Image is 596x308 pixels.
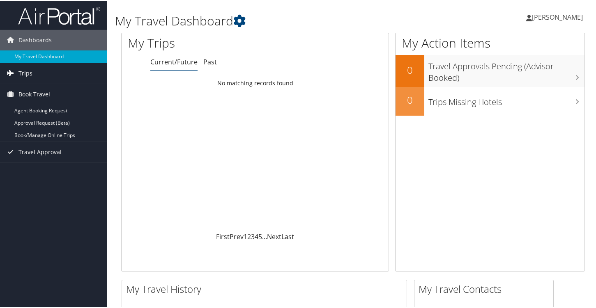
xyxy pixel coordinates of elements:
[428,91,584,107] h3: Trips Missing Hotels
[267,231,281,240] a: Next
[258,231,262,240] a: 5
[251,231,255,240] a: 3
[122,75,389,90] td: No matching records found
[532,12,583,21] span: [PERSON_NAME]
[230,231,244,240] a: Prev
[428,56,584,83] h3: Travel Approvals Pending (Advisor Booked)
[150,57,198,66] a: Current/Future
[419,281,553,295] h2: My Travel Contacts
[128,34,271,51] h1: My Trips
[126,281,407,295] h2: My Travel History
[203,57,217,66] a: Past
[255,231,258,240] a: 4
[396,86,584,115] a: 0Trips Missing Hotels
[244,231,247,240] a: 1
[18,29,52,50] span: Dashboards
[216,231,230,240] a: First
[396,34,584,51] h1: My Action Items
[18,62,32,83] span: Trips
[526,4,591,29] a: [PERSON_NAME]
[396,62,424,76] h2: 0
[18,5,100,25] img: airportal-logo.png
[18,83,50,104] span: Book Travel
[396,54,584,86] a: 0Travel Approvals Pending (Advisor Booked)
[18,141,62,162] span: Travel Approval
[396,92,424,106] h2: 0
[281,231,294,240] a: Last
[247,231,251,240] a: 2
[262,231,267,240] span: …
[115,11,433,29] h1: My Travel Dashboard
